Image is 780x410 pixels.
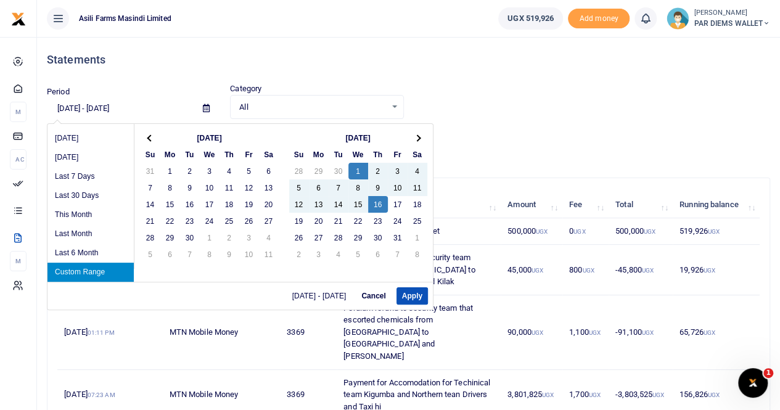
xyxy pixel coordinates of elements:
[337,295,501,370] td: Perdium refund to security team that escorted chemicals from [GEOGRAPHIC_DATA] to [GEOGRAPHIC_DAT...
[562,218,609,245] td: 0
[289,179,309,196] td: 5
[10,149,27,170] li: Ac
[388,213,408,229] td: 24
[609,218,673,245] td: 500,000
[220,229,239,246] td: 2
[47,148,134,167] li: [DATE]
[667,7,689,30] img: profile-user
[501,245,562,295] td: 45,000
[501,192,562,218] th: Amount: activate to sort column ascending
[568,13,630,22] a: Add money
[163,295,281,370] td: MTN Mobile Money
[348,146,368,163] th: We
[368,246,388,263] td: 6
[493,7,568,30] li: Wallet ballance
[708,228,720,235] small: UGX
[10,251,27,271] li: M
[609,192,673,218] th: Total: activate to sort column ascending
[180,229,200,246] td: 30
[160,179,180,196] td: 8
[704,267,715,274] small: UGX
[573,228,585,235] small: UGX
[642,329,654,336] small: UGX
[368,179,388,196] td: 9
[47,263,134,282] li: Custom Range
[356,287,391,305] button: Cancel
[200,196,220,213] td: 17
[220,163,239,179] td: 4
[408,163,427,179] td: 4
[239,163,259,179] td: 5
[368,229,388,246] td: 30
[57,295,163,370] td: [DATE]
[388,229,408,246] td: 31
[329,146,348,163] th: Tu
[609,295,673,370] td: -91,100
[259,146,279,163] th: Sa
[562,295,609,370] td: 1,100
[408,246,427,263] td: 8
[329,196,348,213] td: 14
[329,229,348,246] td: 28
[329,163,348,179] td: 30
[673,218,760,245] td: 519,926
[609,245,673,295] td: -45,800
[74,13,176,24] span: Asili Farms Masindi Limited
[289,196,309,213] td: 12
[329,179,348,196] td: 7
[160,229,180,246] td: 29
[309,196,329,213] td: 13
[160,163,180,179] td: 1
[582,267,594,274] small: UGX
[259,163,279,179] td: 6
[292,292,351,300] span: [DATE] - [DATE]
[309,246,329,263] td: 3
[239,179,259,196] td: 12
[388,196,408,213] td: 17
[396,287,428,305] button: Apply
[289,213,309,229] td: 19
[259,213,279,229] td: 27
[368,146,388,163] th: Th
[230,83,261,95] label: Category
[141,196,160,213] td: 14
[141,213,160,229] td: 21
[562,245,609,295] td: 800
[309,179,329,196] td: 6
[348,213,368,229] td: 22
[309,229,329,246] td: 27
[388,179,408,196] td: 10
[589,392,601,398] small: UGX
[388,246,408,263] td: 7
[11,12,26,27] img: logo-small
[220,146,239,163] th: Th
[348,196,368,213] td: 15
[180,213,200,229] td: 23
[180,196,200,213] td: 16
[200,213,220,229] td: 24
[259,196,279,213] td: 20
[408,179,427,196] td: 11
[348,229,368,246] td: 29
[259,179,279,196] td: 13
[160,213,180,229] td: 22
[507,12,554,25] span: UGX 519,926
[642,267,654,274] small: UGX
[309,213,329,229] td: 20
[348,246,368,263] td: 5
[239,213,259,229] td: 26
[160,246,180,263] td: 6
[180,246,200,263] td: 7
[220,196,239,213] td: 18
[368,163,388,179] td: 2
[532,329,543,336] small: UGX
[47,129,134,148] li: [DATE]
[289,246,309,263] td: 2
[667,7,770,30] a: profile-user [PERSON_NAME] PAR DIEMS WALLET
[536,228,548,235] small: UGX
[220,246,239,263] td: 9
[239,101,385,113] span: All
[562,192,609,218] th: Fee: activate to sort column ascending
[704,329,715,336] small: UGX
[47,186,134,205] li: Last 30 Days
